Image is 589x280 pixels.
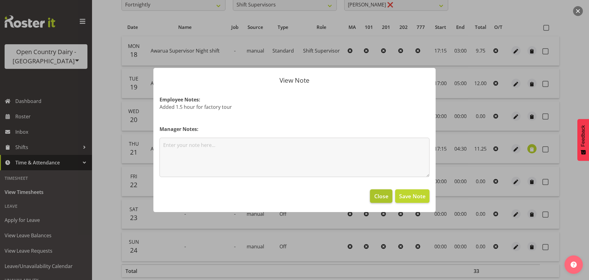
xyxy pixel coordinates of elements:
[577,119,589,161] button: Feedback - Show survey
[571,262,577,268] img: help-xxl-2.png
[395,189,429,203] button: Save Note
[160,103,429,111] p: Added 1.5 hour for factory tour
[374,192,388,200] span: Close
[160,77,429,84] p: View Note
[370,189,392,203] button: Close
[160,96,429,103] h4: Employee Notes:
[580,125,586,147] span: Feedback
[399,192,425,200] span: Save Note
[160,125,429,133] h4: Manager Notes:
